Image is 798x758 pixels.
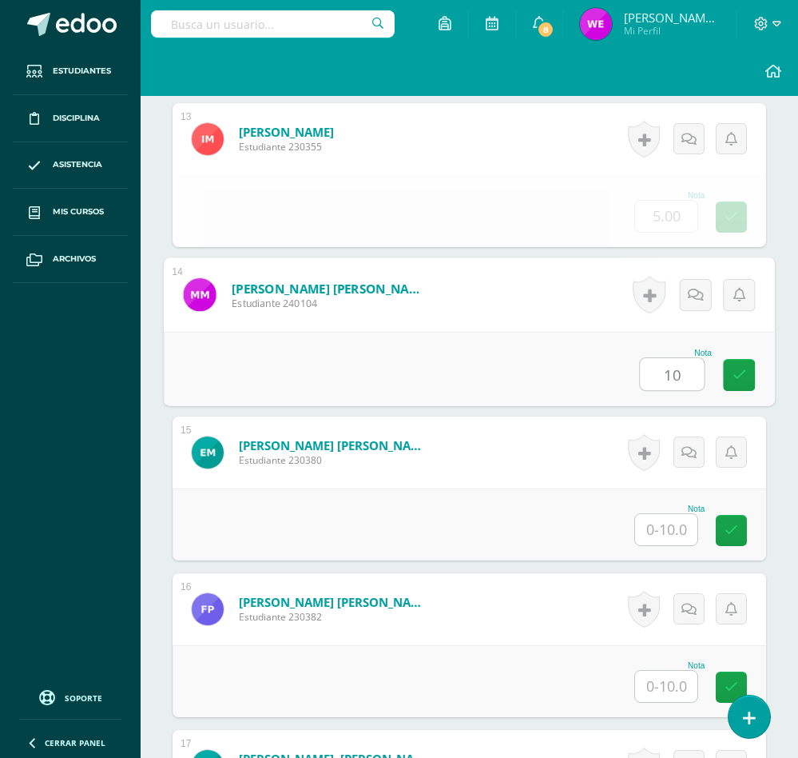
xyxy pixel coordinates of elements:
[192,123,224,155] img: c74464c3a5b8b2cab04fb50f5c347a32.png
[634,505,705,513] div: Nota
[13,236,128,283] a: Archivos
[13,95,128,142] a: Disciplina
[53,158,102,171] span: Asistencia
[13,189,128,236] a: Mis cursos
[13,142,128,189] a: Asistencia
[634,661,705,670] div: Nota
[639,349,712,357] div: Nota
[239,594,431,610] a: [PERSON_NAME] [PERSON_NAME]
[635,671,697,702] input: 0-10.0
[635,514,697,545] input: 0-10.0
[151,10,395,38] input: Busca un usuario...
[192,593,224,625] img: 443b81e684e3d26d9113ed309aa31e06.png
[19,686,121,708] a: Soporte
[239,140,334,154] span: Estudiante 230355
[239,610,431,624] span: Estudiante 230382
[45,737,105,748] span: Cerrar panel
[239,453,431,467] span: Estudiante 230380
[232,280,429,297] a: [PERSON_NAME] [PERSON_NAME]
[53,205,104,218] span: Mis cursos
[634,191,705,200] div: Nota
[239,437,431,453] a: [PERSON_NAME] [PERSON_NAME]
[580,8,612,40] img: ab30f28164eb0b6ad206bfa59284e1f6.png
[183,278,216,311] img: 28aadbbc89a5288ea13861ab33da2805.png
[635,201,697,232] input: 0-10.0
[239,124,334,140] a: [PERSON_NAME]
[13,48,128,95] a: Estudiantes
[53,65,111,78] span: Estudiantes
[624,24,720,38] span: Mi Perfil
[192,437,224,469] img: 4f8da5852d47af88c5a7262c589691a0.png
[53,112,100,125] span: Disciplina
[537,21,554,38] span: 8
[232,296,429,310] span: Estudiante 240104
[624,10,720,26] span: [PERSON_NAME] de [PERSON_NAME]
[53,253,96,265] span: Archivos
[640,358,704,390] input: 0-10.0
[65,692,102,704] span: Soporte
